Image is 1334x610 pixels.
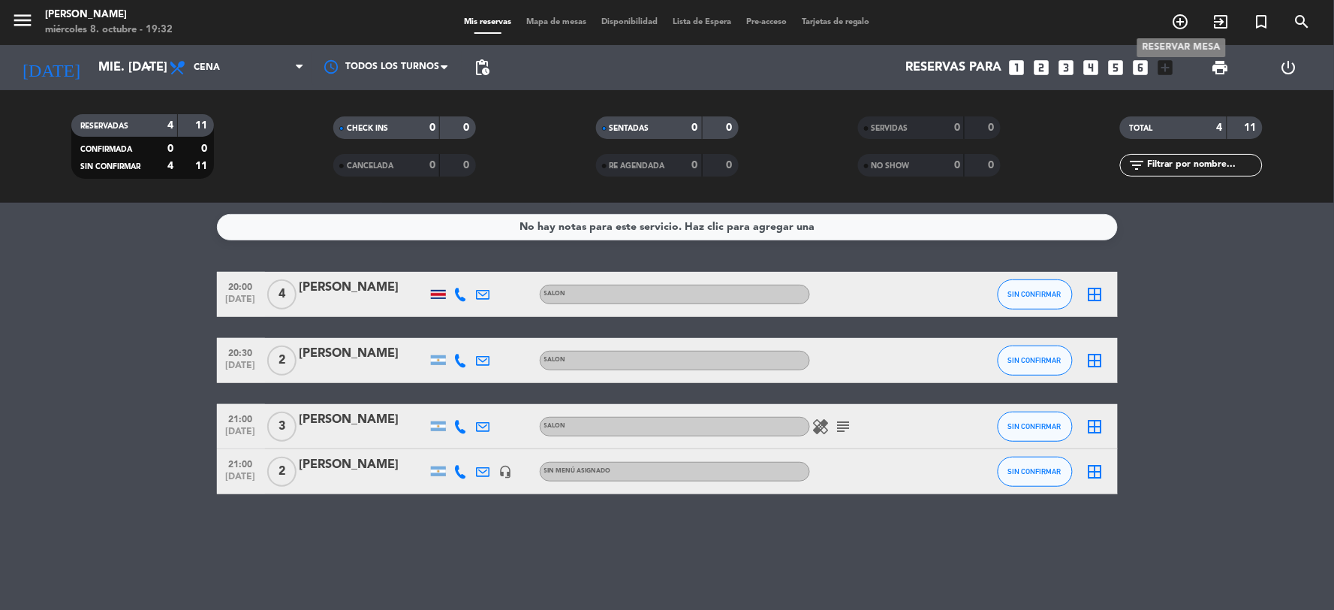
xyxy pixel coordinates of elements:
[610,125,649,132] span: SENTADAS
[812,418,830,436] i: healing
[11,9,34,37] button: menu
[1057,58,1077,77] i: looks_3
[267,346,297,376] span: 2
[835,418,853,436] i: subject
[610,162,665,170] span: RE AGENDADA
[167,161,173,171] strong: 4
[988,160,997,171] strong: 0
[267,412,297,442] span: 3
[1293,13,1311,31] i: search
[464,122,473,133] strong: 0
[988,122,997,133] strong: 0
[726,122,735,133] strong: 0
[499,465,513,479] i: headset_mic
[167,143,173,154] strong: 0
[544,468,611,474] span: Sin menú asignado
[1008,467,1061,476] span: SIN CONFIRMAR
[45,8,173,23] div: [PERSON_NAME]
[1131,58,1151,77] i: looks_6
[222,409,260,427] span: 21:00
[872,125,908,132] span: SERVIDAS
[1146,157,1262,174] input: Filtrar por nombre...
[544,357,566,363] span: SALON
[222,343,260,361] span: 20:30
[201,143,210,154] strong: 0
[300,410,427,430] div: [PERSON_NAME]
[1137,38,1226,57] div: RESERVAR MESA
[544,423,566,429] span: SALON
[1032,58,1052,77] i: looks_two
[1156,58,1176,77] i: add_box
[300,344,427,364] div: [PERSON_NAME]
[1086,463,1104,481] i: border_all
[1279,59,1297,77] i: power_settings_new
[998,346,1073,376] button: SIN CONFIRMAR
[1107,58,1126,77] i: looks_5
[1172,13,1190,31] i: add_circle_outline
[1008,356,1061,364] span: SIN CONFIRMAR
[140,59,158,77] i: arrow_drop_down
[473,59,491,77] span: pending_actions
[1211,59,1229,77] span: print
[11,51,91,84] i: [DATE]
[195,161,210,171] strong: 11
[692,122,698,133] strong: 0
[1086,352,1104,370] i: border_all
[954,122,960,133] strong: 0
[794,18,878,26] span: Tarjetas de regalo
[739,18,794,26] span: Pre-acceso
[1217,122,1223,133] strong: 4
[1129,125,1152,132] span: TOTAL
[1245,122,1260,133] strong: 11
[222,294,260,312] span: [DATE]
[80,163,140,171] span: SIN CONFIRMAR
[222,361,260,378] span: [DATE]
[222,454,260,472] span: 21:00
[998,412,1073,442] button: SIN CONFIRMAR
[300,278,427,297] div: [PERSON_NAME]
[1082,58,1101,77] i: looks_4
[544,291,566,297] span: SALON
[45,23,173,38] div: miércoles 8. octubre - 19:32
[222,427,260,444] span: [DATE]
[11,9,34,32] i: menu
[300,455,427,475] div: [PERSON_NAME]
[347,125,388,132] span: CHECK INS
[692,160,698,171] strong: 0
[519,219,815,236] div: No hay notas para este servicio. Haz clic para agregar una
[726,160,735,171] strong: 0
[167,120,173,131] strong: 4
[1128,156,1146,174] i: filter_list
[222,277,260,294] span: 20:00
[456,18,519,26] span: Mis reservas
[872,162,910,170] span: NO SHOW
[80,146,132,153] span: CONFIRMADA
[195,120,210,131] strong: 11
[347,162,393,170] span: CANCELADA
[1086,418,1104,436] i: border_all
[194,62,220,73] span: Cena
[665,18,739,26] span: Lista de Espera
[998,457,1073,487] button: SIN CONFIRMAR
[1254,45,1323,90] div: LOG OUT
[1008,422,1061,430] span: SIN CONFIRMAR
[998,279,1073,310] button: SIN CONFIRMAR
[222,472,260,489] span: [DATE]
[1008,290,1061,298] span: SIN CONFIRMAR
[1212,13,1230,31] i: exit_to_app
[267,457,297,487] span: 2
[519,18,594,26] span: Mapa de mesas
[464,160,473,171] strong: 0
[429,160,435,171] strong: 0
[954,160,960,171] strong: 0
[1007,58,1027,77] i: looks_one
[267,279,297,310] span: 4
[1253,13,1271,31] i: turned_in_not
[1086,285,1104,303] i: border_all
[906,61,1002,75] span: Reservas para
[594,18,665,26] span: Disponibilidad
[429,122,435,133] strong: 0
[80,122,128,130] span: RESERVADAS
